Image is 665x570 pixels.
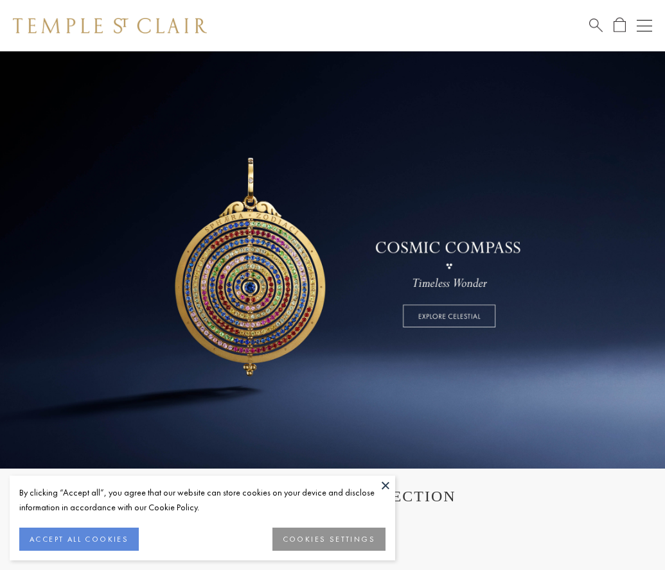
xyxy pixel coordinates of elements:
a: Search [589,17,603,33]
button: Open navigation [637,18,652,33]
button: ACCEPT ALL COOKIES [19,528,139,551]
img: Temple St. Clair [13,18,207,33]
button: COOKIES SETTINGS [272,528,386,551]
div: By clicking “Accept all”, you agree that our website can store cookies on your device and disclos... [19,485,386,515]
a: Open Shopping Bag [614,17,626,33]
